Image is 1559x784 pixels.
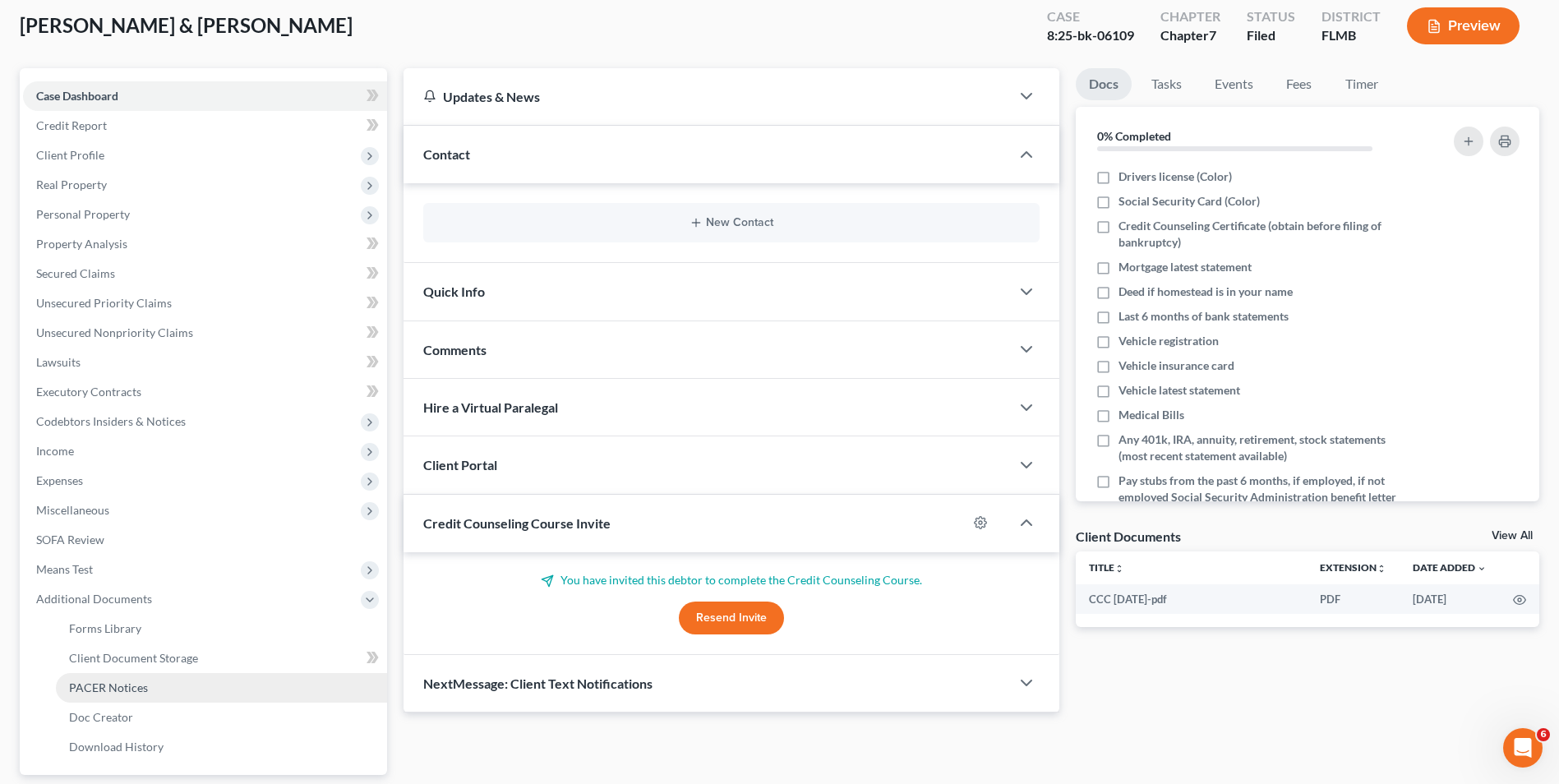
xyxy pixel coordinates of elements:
div: Filed [1247,26,1295,45]
span: Real Property [36,178,107,191]
a: Date Added expand_more [1413,561,1487,574]
span: 7 [1209,27,1216,43]
span: Credit Counseling Course Invite [423,515,611,531]
span: Drivers license (Color) [1119,168,1232,185]
span: Pay stubs from the past 6 months, if employed, if not employed Social Security Administration ben... [1119,473,1409,522]
span: Unsecured Nonpriority Claims [36,325,193,339]
span: Any 401k, IRA, annuity, retirement, stock statements (most recent statement available) [1119,431,1409,464]
span: Medical Bills [1119,407,1184,423]
a: PACER Notices [56,673,387,703]
span: Case Dashboard [36,89,118,103]
span: Client Profile [36,148,104,162]
a: Titleunfold_more [1089,561,1124,574]
a: Credit Report [23,111,387,141]
span: NextMessage: Client Text Notifications [423,676,653,691]
span: Miscellaneous [36,503,109,517]
a: Secured Claims [23,259,387,288]
a: Timer [1332,68,1391,100]
strong: 0% Completed [1097,129,1171,143]
a: Tasks [1138,68,1195,100]
span: SOFA Review [36,533,104,546]
span: Credit Report [36,118,107,132]
a: Property Analysis [23,229,387,259]
div: Chapter [1160,26,1220,45]
a: Events [1202,68,1266,100]
div: Status [1247,7,1295,26]
div: Client Documents [1076,528,1181,545]
span: Vehicle insurance card [1119,357,1234,374]
span: Download History [69,740,164,754]
span: Secured Claims [36,266,115,280]
iframe: Intercom live chat [1503,728,1543,768]
span: Executory Contracts [36,385,141,399]
span: Vehicle registration [1119,333,1219,349]
span: [PERSON_NAME] & [PERSON_NAME] [20,13,353,37]
a: Unsecured Priority Claims [23,288,387,318]
div: Case [1047,7,1134,26]
a: Extensionunfold_more [1320,561,1386,574]
a: SOFA Review [23,525,387,555]
span: Credit Counseling Certificate (obtain before filing of bankruptcy) [1119,218,1409,251]
span: 6 [1537,728,1550,741]
span: Doc Creator [69,710,133,724]
span: Client Document Storage [69,651,198,665]
span: Expenses [36,473,83,487]
span: Quick Info [423,284,485,299]
span: PACER Notices [69,680,148,694]
a: View All [1492,530,1533,542]
span: Property Analysis [36,237,127,251]
span: Means Test [36,562,93,576]
span: Mortgage latest statement [1119,259,1252,275]
div: Chapter [1160,7,1220,26]
button: New Contact [436,216,1026,229]
div: FLMB [1321,26,1381,45]
a: Client Document Storage [56,643,387,673]
a: Case Dashboard [23,81,387,111]
td: [DATE] [1400,584,1500,614]
a: Unsecured Nonpriority Claims [23,318,387,348]
p: You have invited this debtor to complete the Credit Counseling Course. [423,572,1040,588]
a: Doc Creator [56,703,387,732]
a: Docs [1076,68,1132,100]
a: Fees [1273,68,1326,100]
button: Preview [1407,7,1520,44]
span: Comments [423,342,487,357]
a: Lawsuits [23,348,387,377]
span: Hire a Virtual Paralegal [423,399,558,415]
span: Lawsuits [36,355,81,369]
div: 8:25-bk-06109 [1047,26,1134,45]
span: Vehicle latest statement [1119,382,1240,399]
span: Contact [423,146,470,162]
span: Forms Library [69,621,141,635]
span: Deed if homestead is in your name [1119,284,1293,300]
button: Resend Invite [679,602,784,634]
i: unfold_more [1377,564,1386,574]
span: Social Security Card (Color) [1119,193,1260,210]
td: CCC [DATE]-pdf [1076,584,1307,614]
span: Last 6 months of bank statements [1119,308,1289,325]
a: Download History [56,732,387,762]
i: expand_more [1477,564,1487,574]
span: Codebtors Insiders & Notices [36,414,186,428]
div: Updates & News [423,88,990,105]
span: Personal Property [36,207,130,221]
a: Executory Contracts [23,377,387,407]
i: unfold_more [1114,564,1124,574]
span: Client Portal [423,457,497,473]
td: PDF [1307,584,1400,614]
span: Unsecured Priority Claims [36,296,172,310]
span: Income [36,444,74,458]
span: Additional Documents [36,592,152,606]
a: Forms Library [56,614,387,643]
div: District [1321,7,1381,26]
